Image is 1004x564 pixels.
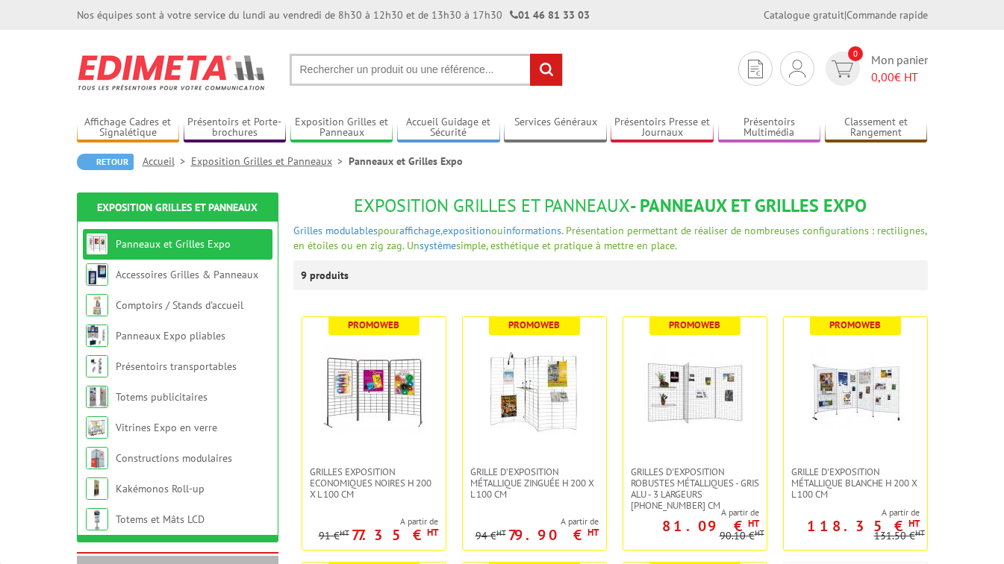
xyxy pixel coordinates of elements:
[427,526,438,539] sup: HT
[463,466,606,500] a: Grille d'exposition métallique Zinguée H 200 x L 100 cm
[807,521,920,530] p: 118.35 €
[470,466,599,500] span: Grille d'exposition métallique Zinguée H 200 x L 100 cm
[397,116,500,140] a: Accueil Guidage et Sécurité
[319,530,349,542] p: 91 €
[631,466,759,511] span: Grilles d'exposition robustes métalliques - gris alu - 3 largeurs [PHONE_NUMBER] cm
[718,116,821,140] a: Présentoirs Multimédia
[86,416,108,439] img: Vitrines Expo en verre
[443,224,491,237] a: exposition
[508,530,599,539] p: 79.90 €
[325,224,378,237] a: modulables
[482,339,587,444] img: Grille d'exposition métallique Zinguée H 200 x L 100 cm
[476,530,506,542] p: 94 €
[748,60,763,78] img: devis rapide
[354,194,630,217] span: Exposition Grilles et Panneaux
[77,116,180,140] a: Affichage Cadres et Signalétique
[803,339,908,444] img: Grille d'exposition métallique blanche H 200 x L 100 cm
[310,466,438,500] span: Grilles Exposition Economiques Noires H 200 x L 100 cm
[846,8,928,22] a: Commande rapide
[764,8,844,22] a: Catalogue gratuit
[77,154,134,170] a: Retour
[191,154,349,168] a: Exposition Grilles et Panneaux
[623,507,759,518] span: A partir de
[504,116,607,140] a: Services Généraux
[399,224,440,237] a: affichage
[348,319,399,331] b: Promoweb
[476,516,599,527] span: A partir de
[77,45,267,100] img: Edimeta
[86,386,108,408] img: Totems publicitaires
[86,263,108,286] img: Accessoires Grilles & Panneaux
[77,7,590,22] div: Nos équipes sont à votre service du lundi au vendredi de 8h30 à 12h30 et de 13h30 à 17h30
[293,224,322,237] a: Grilles
[86,294,108,316] img: Comptoirs / Stands d'accueil
[116,390,208,404] a: Totems publicitaires
[530,54,562,86] input: rechercher
[290,116,393,140] a: Exposition Grilles et Panneaux
[340,527,349,538] sup: HT
[86,233,108,255] img: Panneaux et Grilles Expo
[784,507,920,518] span: A partir de
[587,526,599,539] sup: HT
[116,451,232,465] a: Constructions modulaires
[116,329,225,342] a: Panneaux Expo pliables
[829,319,881,331] b: Promoweb
[755,527,764,538] sup: HT
[789,60,805,78] img: devis rapide
[825,116,928,140] a: Classement et Rangement
[184,116,287,140] a: Présentoirs et Porte-brochures
[293,224,926,252] span: pour , ou . Présentation permettant de réaliser de nombreuses configurations : rectilignes, en ét...
[290,54,563,86] input: Rechercher un produit ou une référence...
[143,154,191,168] a: Accueil
[86,325,108,347] img: Panneaux Expo pliables
[623,466,767,511] a: Grilles d'exposition robustes métalliques - gris alu - 3 largeurs [PHONE_NUMBER] cm
[871,69,928,86] span: € HT
[352,530,438,539] p: 77.35 €
[908,517,920,530] sup: HT
[302,466,446,500] a: Grilles Exposition Economiques Noires H 200 x L 100 cm
[662,521,759,530] p: 81.09 €
[822,51,928,86] a: devis rapide 0 Mon panier 0,00€ HT
[301,260,357,290] p: 9 produits
[116,298,243,312] a: Comptoirs / Stands d'accueil
[420,239,456,252] a: système
[116,268,258,281] a: Accessoires Grilles & Panneaux
[116,513,205,526] a: Totems et Mâts LCD
[871,51,928,86] span: Mon panier
[611,116,714,140] a: Présentoirs Presse et Journaux
[86,477,108,500] img: Kakémonos Roll-up
[791,466,920,500] span: Grille d'exposition métallique blanche H 200 x L 100 cm
[720,530,764,542] p: 90.10 €
[97,201,258,214] a: Exposition Grilles et Panneaux
[322,339,426,444] img: Grilles Exposition Economiques Noires H 200 x L 100 cm
[669,319,720,331] b: Promoweb
[748,517,759,530] sup: HT
[116,237,231,251] a: Panneaux et Grilles Expo
[784,466,927,500] a: Grille d'exposition métallique blanche H 200 x L 100 cm
[915,527,925,538] sup: HT
[349,154,463,169] li: Panneaux et Grilles Expo
[874,530,925,542] p: 131.50 €
[293,196,928,216] h1: - Panneaux et Grilles Expo
[86,447,108,469] img: Constructions modulaires
[643,339,747,444] img: Grilles d'exposition robustes métalliques - gris alu - 3 largeurs 70-100-120 cm
[86,508,108,530] img: Totems et Mâts LCD
[503,224,561,237] a: informations
[848,46,863,61] span: 0
[871,69,894,84] span: 0,00
[116,421,217,434] a: Vitrines Expo en verre
[510,8,590,22] strong: 01 46 81 33 03
[508,319,560,331] b: Promoweb
[764,7,928,22] div: |
[116,360,237,373] a: Présentoirs transportables
[832,60,853,78] img: devis rapide
[86,355,108,377] img: Présentoirs transportables
[116,482,205,495] a: Kakémonos Roll-up
[319,516,438,527] span: A partir de
[496,527,506,538] sup: HT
